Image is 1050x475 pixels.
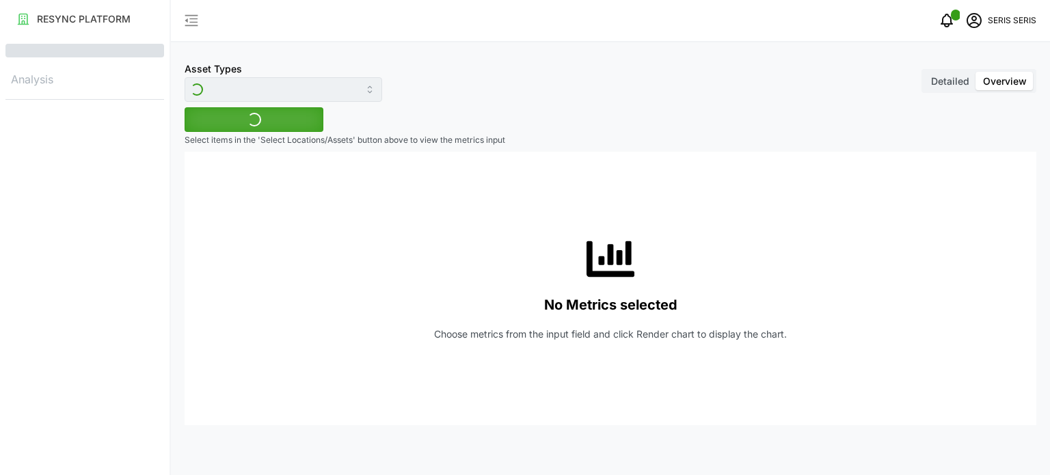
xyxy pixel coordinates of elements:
label: Asset Types [185,62,242,77]
button: notifications [933,7,960,34]
span: Detailed [931,75,969,87]
p: Analysis [5,68,164,88]
span: Overview [983,75,1027,87]
p: RESYNC PLATFORM [37,12,131,26]
button: RESYNC PLATFORM [5,7,164,31]
p: Select items in the 'Select Locations/Assets' button above to view the metrics input [185,135,1036,146]
p: SERIS SERIS [988,14,1036,27]
p: Choose metrics from the input field and click Render chart to display the chart. [434,327,787,341]
p: No Metrics selected [544,294,677,316]
a: RESYNC PLATFORM [5,5,164,33]
button: schedule [960,7,988,34]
